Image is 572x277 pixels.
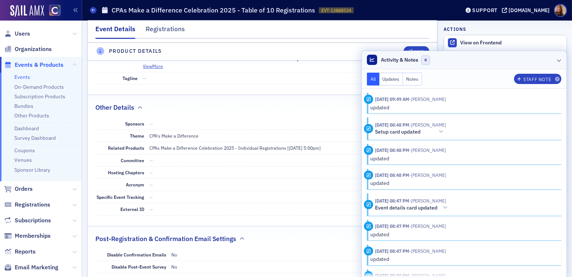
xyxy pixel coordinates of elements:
[371,104,557,112] div: updated
[108,145,145,151] span: Related Products
[172,249,428,260] dd: No
[112,6,315,15] h1: CPAs Make a Difference Celebration 2025 - Table of 10 Registrations
[409,147,446,153] span: Tiffany Carson
[4,263,58,271] a: Email Marketing
[123,75,138,81] span: Tagline
[381,56,419,64] span: Activity & Notes
[371,231,557,238] div: updated
[4,61,63,69] a: Events & Products
[364,222,373,231] div: Update
[409,248,446,254] span: Tiffany Carson
[150,194,153,200] span: —
[109,47,162,55] h4: Product Details
[375,205,437,211] h5: Event details card updated
[15,185,33,193] span: Orders
[150,206,153,212] span: —
[121,206,145,212] span: External ID
[15,216,51,225] span: Subscriptions
[321,7,351,14] span: EVT-13888534
[364,200,373,209] div: Activity
[95,103,134,112] h2: Other Details
[375,204,450,212] button: Event details card updated
[364,171,373,180] div: Update
[14,74,30,80] a: Events
[14,103,33,109] a: Bundles
[554,4,567,17] span: Profile
[112,264,167,270] span: Disable Post-Event Survey
[130,133,145,139] span: Theme
[108,170,145,175] span: Hosting Chapters
[143,75,147,81] span: —
[150,182,153,187] span: —
[121,157,145,163] span: Committee
[375,248,409,254] time: 8/14/2025 08:47 PM
[95,234,236,244] h2: Post-Registration & Confirmation Email Settings
[371,155,557,163] div: updated
[409,223,446,229] span: Tiffany Carson
[15,248,36,256] span: Reports
[14,135,56,141] a: Survey Dashboard
[15,30,30,38] span: Users
[379,73,403,85] button: Updates
[15,45,52,53] span: Organizations
[126,182,145,187] span: Acronym
[125,121,145,127] span: Sponsors
[143,63,163,69] button: ViewMore
[49,5,61,16] img: SailAMX
[375,223,409,229] time: 8/14/2025 08:47 PM
[14,147,35,154] a: Coupons
[14,125,39,132] a: Dashboard
[502,8,552,13] button: [DOMAIN_NAME]
[364,247,373,256] div: Update
[375,96,409,102] time: 9/9/2025 09:49 AM
[514,74,561,84] button: Staff Note
[4,201,50,209] a: Registrations
[4,232,51,240] a: Memberships
[375,122,409,128] time: 8/14/2025 08:48 PM
[364,95,373,104] div: Update
[10,5,44,17] img: SailAMX
[375,129,420,135] h5: Setup card updated
[95,24,135,39] div: Event Details
[472,7,498,14] div: Support
[108,252,167,258] span: Disable Confirmation Emails
[414,50,423,54] div: Edit
[364,124,373,133] div: Activity
[509,7,550,14] div: [DOMAIN_NAME]
[146,24,185,38] div: Registrations
[97,194,145,200] span: Specific Event Tracking
[523,77,551,81] div: Staff Note
[4,45,52,53] a: Organizations
[150,145,321,151] div: CPAs Make a Difference Celebration 2025 - Individual Registrations [[DATE] 5:00pm]
[4,185,33,193] a: Orders
[15,201,50,209] span: Registrations
[404,46,429,57] button: Edit
[14,93,65,100] a: Subscription Products
[371,179,557,187] div: updated
[375,147,409,153] time: 8/14/2025 08:48 PM
[14,167,50,173] a: Sponsor Library
[460,40,563,46] div: View on Frontend
[14,157,32,163] a: Venues
[150,121,153,127] span: —
[375,198,409,204] time: 8/14/2025 08:47 PM
[150,170,153,175] span: —
[375,128,446,136] button: Setup card updated
[150,133,199,139] span: CPA's Make a Difference
[172,261,428,273] dd: No
[403,73,422,85] button: Notes
[15,61,63,69] span: Events & Products
[4,248,36,256] a: Reports
[375,172,409,178] time: 8/14/2025 08:48 PM
[409,122,446,128] span: Tiffany Carson
[444,26,466,32] h4: Actions
[150,157,153,163] span: —
[14,84,64,90] a: On-Demand Products
[14,112,49,119] a: Other Products
[421,55,430,65] span: 0
[44,5,61,17] a: View Homepage
[4,216,51,225] a: Subscriptions
[371,255,557,263] div: updated
[364,146,373,155] div: Update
